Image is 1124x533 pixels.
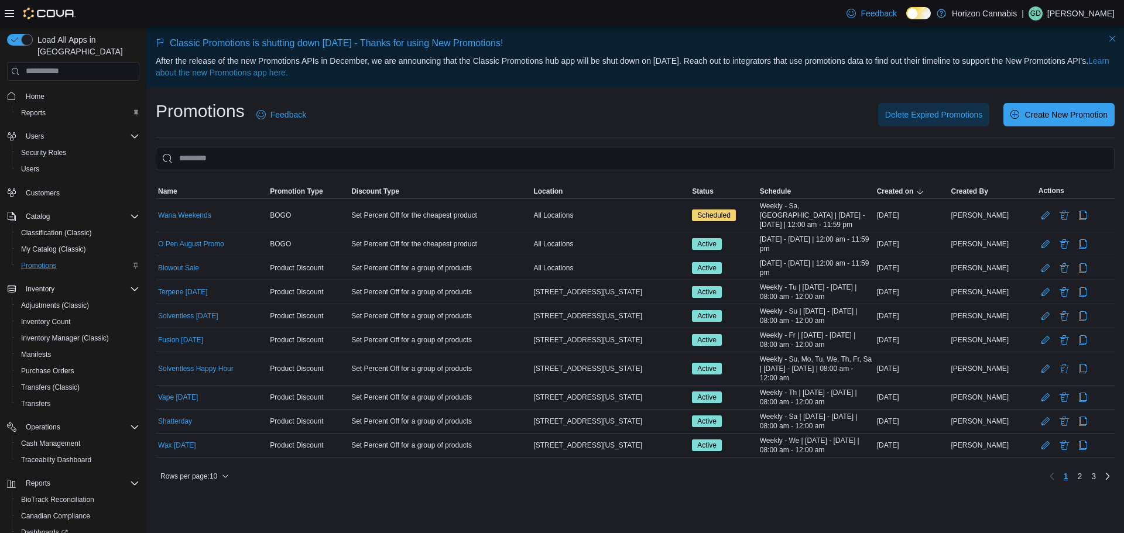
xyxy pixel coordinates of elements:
button: Schedule [758,184,875,198]
span: Active [697,335,717,345]
button: Delete Promotion [1057,390,1071,404]
div: Set Percent Off for the cheapest product [349,208,531,222]
a: Users [16,162,44,176]
div: [DATE] [875,438,949,452]
a: Wana Weekends [158,211,211,220]
button: Reports [2,475,144,491]
nav: Pagination for table: [1045,467,1115,486]
span: Weekly - Th | [DATE] - [DATE] | 08:00 am - 12:00 am [760,388,872,407]
a: O.Pen August Promo [158,239,224,249]
div: [DATE] [875,285,949,299]
button: Reports [21,476,55,490]
span: Product Discount [270,263,323,273]
button: Clone Promotion [1076,414,1090,428]
span: Canadian Compliance [21,511,90,521]
span: Promotion Type [270,187,323,196]
span: Active [697,311,717,321]
span: Delete Expired Promotions [885,109,983,121]
button: Delete Promotion [1057,285,1071,299]
div: [DATE] [875,309,949,323]
span: [DATE] - [DATE] | 12:00 am - 11:59 pm [760,259,872,277]
button: Clone Promotion [1076,237,1090,251]
a: Manifests [16,348,56,362]
a: Blowout Sale [158,263,199,273]
span: Traceabilty Dashboard [21,455,91,465]
button: Classification (Classic) [12,225,144,241]
button: Users [21,129,49,143]
span: Home [21,89,139,104]
span: Discount Type [351,187,399,196]
button: Cash Management [12,435,144,452]
span: Rows per page : 10 [160,472,217,481]
span: BioTrack Reconciliation [21,495,94,504]
div: [DATE] [875,414,949,428]
span: Location [533,187,563,196]
span: Security Roles [21,148,66,157]
a: Customers [21,186,64,200]
span: Created on [877,187,914,196]
a: Canadian Compliance [16,509,95,523]
span: [STREET_ADDRESS][US_STATE] [533,287,642,297]
a: Reports [16,106,50,120]
span: [STREET_ADDRESS][US_STATE] [533,417,642,426]
span: [PERSON_NAME] [951,211,1009,220]
div: Set Percent Off for a group of products [349,390,531,404]
span: Actions [1039,186,1064,195]
span: Scheduled [692,209,736,221]
a: Transfers [16,397,55,411]
a: Traceabilty Dashboard [16,453,96,467]
div: Set Percent Off for a group of products [349,333,531,347]
ul: Pagination for table: [1059,467,1101,486]
button: Clone Promotion [1076,362,1090,376]
span: [PERSON_NAME] [951,263,1009,273]
span: [STREET_ADDRESS][US_STATE] [533,311,642,321]
div: Set Percent Off for a group of products [349,438,531,452]
span: Weekly - Fr | [DATE] - [DATE] | 08:00 am - 12:00 am [760,331,872,349]
span: Promotions [16,259,139,273]
span: Users [16,162,139,176]
span: Manifests [16,348,139,362]
button: Traceabilty Dashboard [12,452,144,468]
span: Product Discount [270,393,323,402]
button: Delete Promotion [1057,414,1071,428]
button: Promotions [12,257,144,274]
span: [PERSON_NAME] [951,393,1009,402]
button: Previous page [1045,469,1059,483]
button: Edit Promotion [1039,362,1053,376]
a: Classification (Classic) [16,226,97,240]
p: After the release of the new Promotions APIs in December, we are announcing that the Classic Prom... [156,55,1115,78]
button: Operations [2,419,144,435]
span: Active [697,363,717,374]
button: Rows per page:10 [156,469,234,483]
button: Page 1 of 3 [1059,467,1073,486]
button: Edit Promotion [1039,261,1053,275]
button: Clone Promotion [1076,309,1090,323]
button: Delete Promotion [1057,362,1071,376]
span: Created By [951,187,988,196]
span: Manifests [21,350,51,359]
span: Active [697,392,717,403]
span: All Locations [533,239,573,249]
button: Operations [21,420,65,434]
span: Product Discount [270,364,323,373]
button: Clone Promotion [1076,208,1090,222]
button: Edit Promotion [1039,309,1053,323]
span: Users [26,132,44,141]
button: Delete Promotion [1057,208,1071,222]
span: Cash Management [16,436,139,451]
span: [PERSON_NAME] [951,239,1009,249]
button: Catalog [21,209,54,223]
span: Promotions [21,261,57,270]
span: Purchase Orders [21,366,74,376]
span: Inventory Count [16,315,139,329]
p: Classic Promotions is shutting down [DATE] - Thanks for using New Promotions! [156,36,1115,50]
a: Shatterday [158,417,192,426]
div: Set Percent Off for the cheapest product [349,237,531,251]
button: Name [156,184,268,198]
span: Active [692,310,722,322]
button: Catalog [2,208,144,225]
span: Canadian Compliance [16,509,139,523]
button: Home [2,88,144,105]
button: Edit Promotion [1039,438,1053,452]
button: Discount Type [349,184,531,198]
